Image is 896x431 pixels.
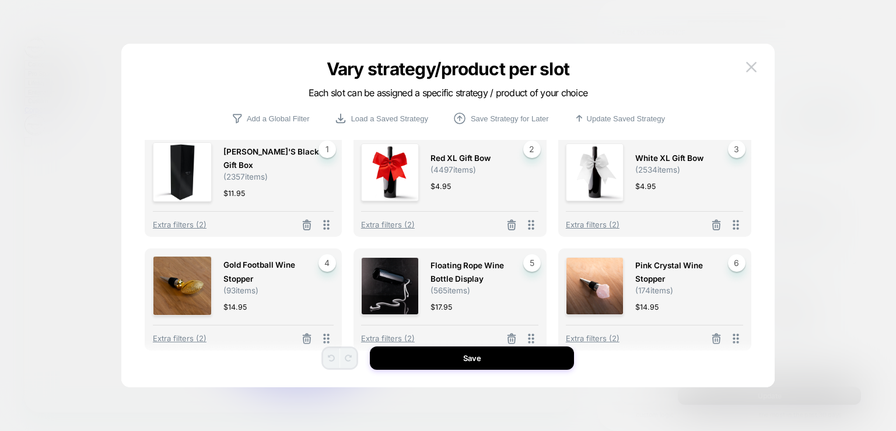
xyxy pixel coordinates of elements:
span: Extra filters (2) [566,220,619,229]
span: 3 [728,141,745,158]
span: 6 [728,254,745,272]
img: pinkstone1copy.jpg [566,257,624,316]
button: Update Saved Strategy [570,112,668,125]
p: Update Saved Strategy [587,114,665,123]
span: ( 174 items) [635,286,673,295]
p: Vary strategy/product per slot [228,58,668,79]
img: close [746,62,757,72]
img: WhiteBow.png [566,143,624,202]
span: $ 4.95 [635,180,656,192]
span: $ 14.95 [635,301,659,313]
span: White XL Gift Bow [635,152,703,165]
span: Pink Crystal Wine Stopper [635,259,731,286]
span: ( 2534 items) [635,165,680,174]
span: Extra filters (2) [566,334,619,343]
